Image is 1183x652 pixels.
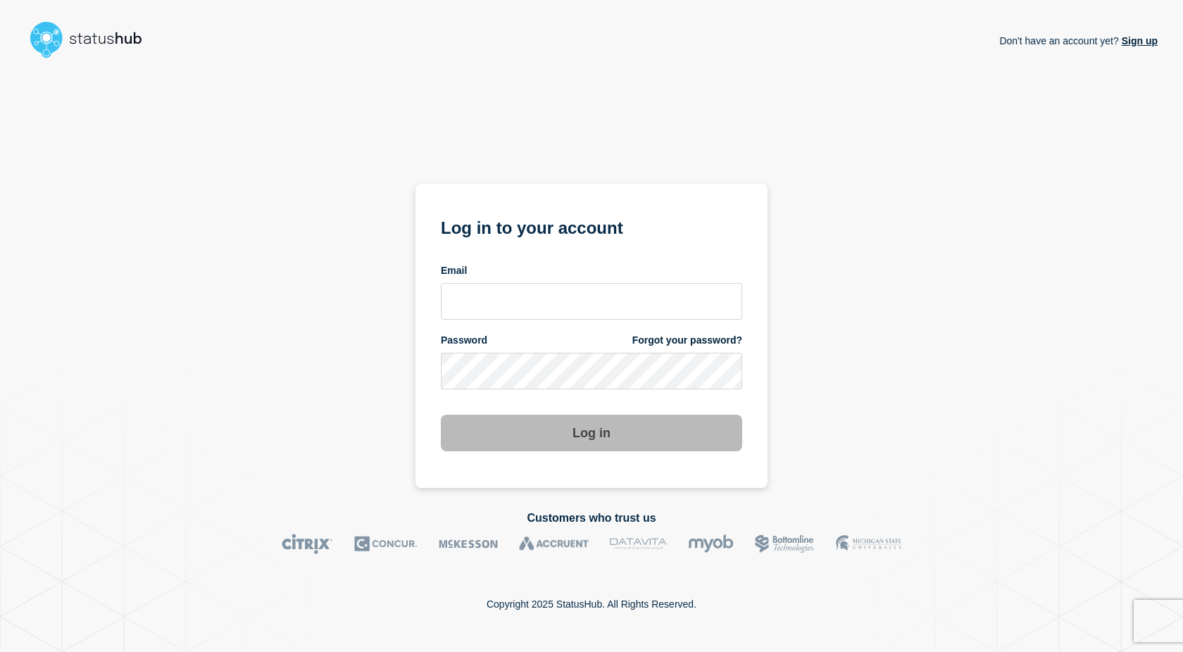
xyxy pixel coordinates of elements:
[439,534,498,554] img: McKesson logo
[441,415,742,451] button: Log in
[999,24,1158,58] p: Don't have an account yet?
[441,213,742,239] h1: Log in to your account
[688,534,734,554] img: myob logo
[25,512,1158,525] h2: Customers who trust us
[487,598,696,610] p: Copyright 2025 StatusHub. All Rights Reserved.
[836,534,901,554] img: MSU logo
[610,534,667,554] img: DataVita logo
[441,334,487,347] span: Password
[282,534,333,554] img: Citrix logo
[519,534,589,554] img: Accruent logo
[354,534,418,554] img: Concur logo
[755,534,815,554] img: Bottomline logo
[1119,35,1158,46] a: Sign up
[441,283,742,320] input: email input
[25,17,159,62] img: StatusHub logo
[632,334,742,347] a: Forgot your password?
[441,353,742,389] input: password input
[441,264,467,277] span: Email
